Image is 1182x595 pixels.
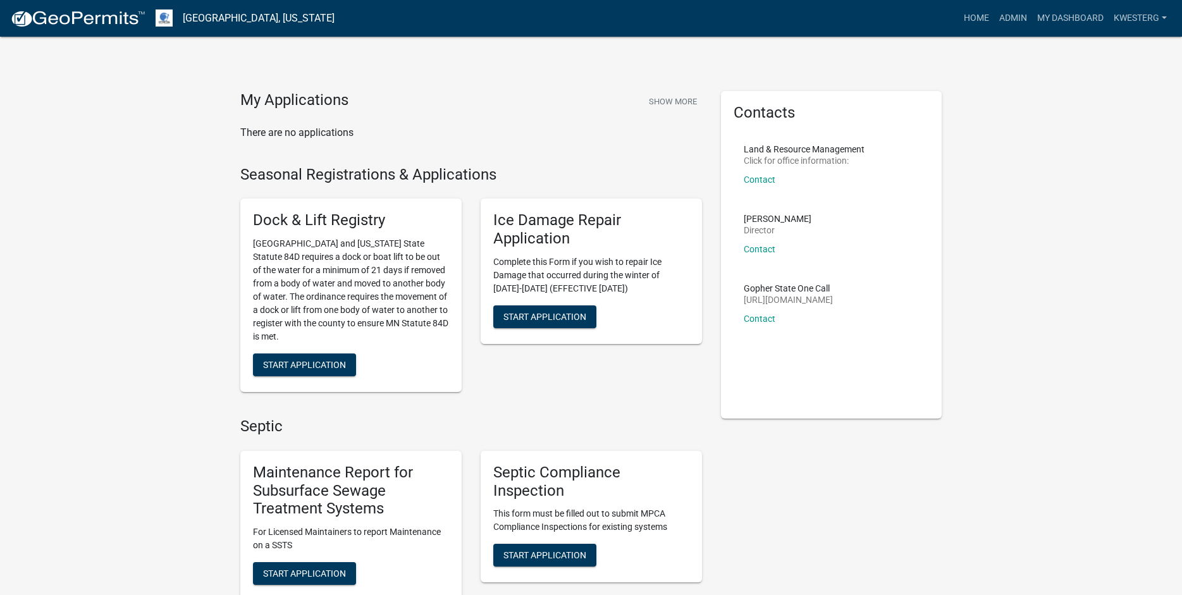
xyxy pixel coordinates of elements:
button: Start Application [253,562,356,585]
p: Director [744,226,811,235]
p: Land & Resource Management [744,145,865,154]
h5: Septic Compliance Inspection [493,463,689,500]
a: My Dashboard [1032,6,1109,30]
button: Start Application [253,353,356,376]
p: Click for office information: [744,156,865,165]
img: Otter Tail County, Minnesota [156,9,173,27]
span: Start Application [263,360,346,370]
a: Contact [744,244,775,254]
span: Start Application [503,550,586,560]
a: kwesterg [1109,6,1172,30]
span: Start Application [503,311,586,321]
button: Show More [644,91,702,112]
a: Admin [994,6,1032,30]
p: There are no applications [240,125,702,140]
button: Start Application [493,305,596,328]
p: Complete this Form if you wish to repair Ice Damage that occurred during the winter of [DATE]-[DA... [493,255,689,295]
h5: Contacts [734,104,930,122]
p: [GEOGRAPHIC_DATA] and [US_STATE] State Statute 84D requires a dock or boat lift to be out of the ... [253,237,449,343]
a: Contact [744,314,775,324]
p: [PERSON_NAME] [744,214,811,223]
h4: Seasonal Registrations & Applications [240,166,702,184]
p: [URL][DOMAIN_NAME] [744,295,833,304]
h4: Septic [240,417,702,436]
span: Start Application [263,568,346,579]
p: For Licensed Maintainers to report Maintenance on a SSTS [253,525,449,552]
a: Home [959,6,994,30]
a: Contact [744,175,775,185]
h5: Maintenance Report for Subsurface Sewage Treatment Systems [253,463,449,518]
button: Start Application [493,544,596,567]
p: Gopher State One Call [744,284,833,293]
h5: Ice Damage Repair Application [493,211,689,248]
a: [GEOGRAPHIC_DATA], [US_STATE] [183,8,335,29]
h4: My Applications [240,91,348,110]
h5: Dock & Lift Registry [253,211,449,230]
p: This form must be filled out to submit MPCA Compliance Inspections for existing systems [493,507,689,534]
